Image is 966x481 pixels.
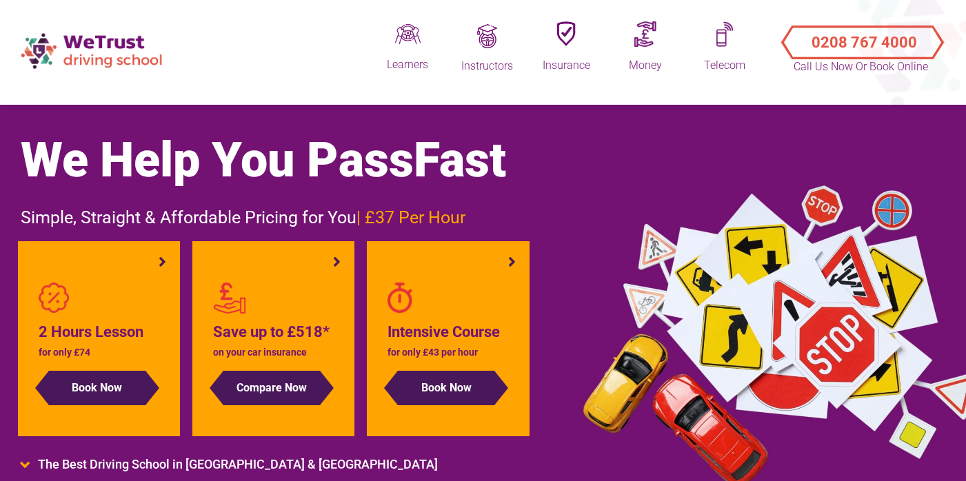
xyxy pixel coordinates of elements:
[223,371,320,405] button: Compare Now
[21,457,805,472] li: The Best Driving School in [GEOGRAPHIC_DATA] & [GEOGRAPHIC_DATA]
[388,283,412,314] img: stopwatch-regular.png
[787,22,935,50] button: Call Us Now or Book Online
[39,320,160,344] h4: 2 Hours Lesson
[611,58,680,74] div: Money
[373,57,442,72] div: Learners
[452,59,521,74] div: Instructors
[213,320,334,344] h4: Save up to £518*
[398,371,494,405] button: Book Now
[39,347,90,358] span: for only £74
[388,283,509,405] a: Intensive Course for only £43 per hour Book Now
[21,207,465,227] span: Simple, Straight & Affordable Pricing for You
[388,347,478,358] span: for only £43 per hour
[213,347,307,358] span: on your car insurance
[556,21,576,47] img: Insuranceq.png
[14,26,172,75] img: wetrust-ds-logo.png
[716,21,734,47] img: Mobileq.png
[690,58,759,74] div: Telecom
[49,371,145,405] button: Book Now
[388,320,509,344] h4: Intensive Course
[769,14,952,62] a: Call Us Now or Book Online 0208 767 4000
[792,59,930,75] p: Call Us Now or Book Online
[634,21,656,47] img: Moneyq.png
[414,132,506,188] span: Fast
[213,283,246,314] img: red-personal-loans2.png
[475,24,499,48] img: Trainingq.png
[21,132,506,188] span: We Help You Pass
[356,207,465,227] span: | £37 Per Hour
[532,58,601,74] div: Insurance
[39,283,70,314] img: badge-percent-light.png
[39,283,160,405] a: 2 Hours Lesson for only £74 Book Now
[395,21,421,47] img: Driveq.png
[213,283,334,405] a: Save up to £518* on your car insurance Compare Now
